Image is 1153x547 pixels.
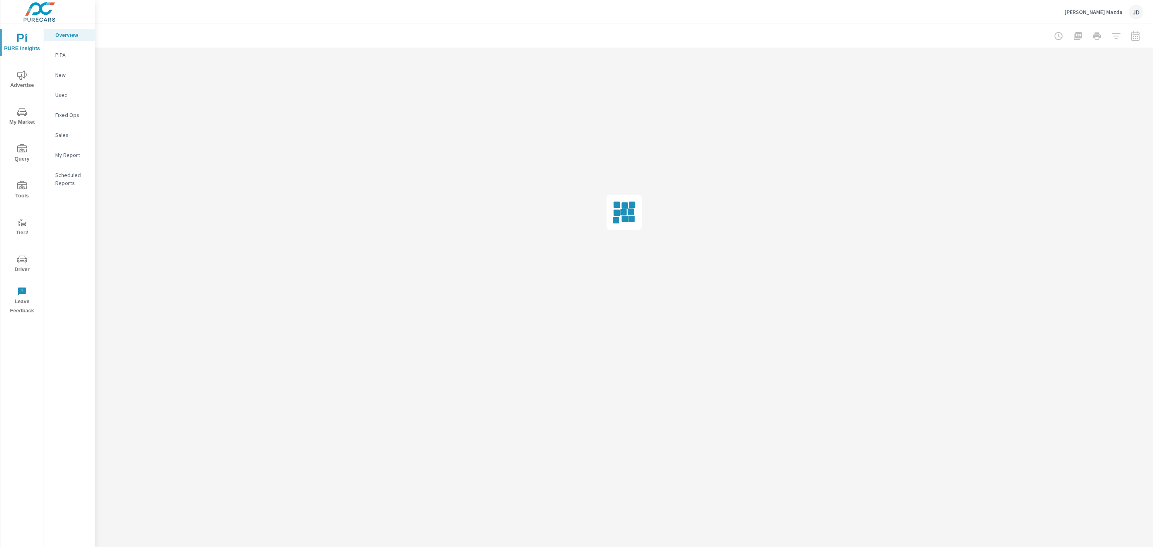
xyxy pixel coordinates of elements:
p: Overview [55,31,88,39]
p: New [55,71,88,79]
div: Scheduled Reports [44,169,95,189]
span: My Market [3,107,41,127]
p: PIPA [55,51,88,59]
span: Driver [3,255,41,274]
span: Tools [3,181,41,201]
p: [PERSON_NAME] Mazda [1065,8,1123,16]
div: Overview [44,29,95,41]
p: Used [55,91,88,99]
div: JD [1129,5,1143,19]
div: Fixed Ops [44,109,95,121]
span: Advertise [3,70,41,90]
p: My Report [55,151,88,159]
p: Fixed Ops [55,111,88,119]
span: PURE Insights [3,34,41,53]
span: Query [3,144,41,164]
div: New [44,69,95,81]
div: Sales [44,129,95,141]
div: Used [44,89,95,101]
div: My Report [44,149,95,161]
p: Sales [55,131,88,139]
p: Scheduled Reports [55,171,88,187]
div: nav menu [0,24,44,319]
span: Leave Feedback [3,287,41,316]
div: PIPA [44,49,95,61]
span: Tier2 [3,218,41,237]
